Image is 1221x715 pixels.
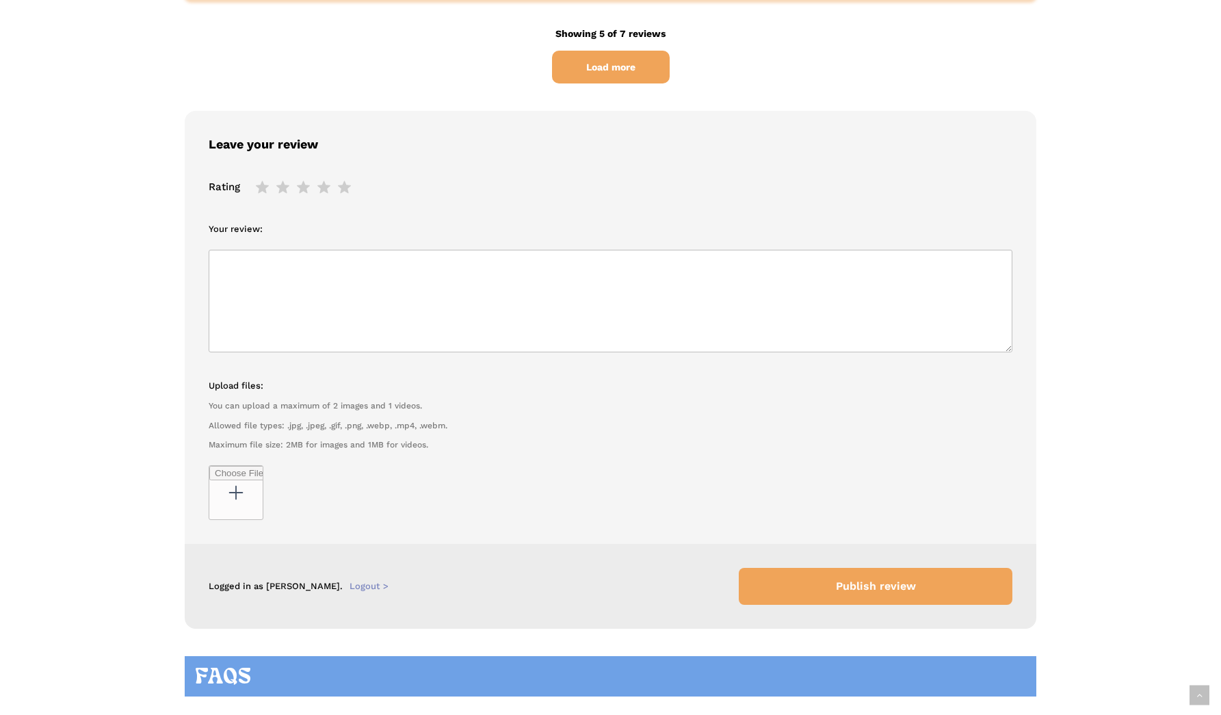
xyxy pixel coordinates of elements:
div: Showing 5 of 7 reviews [185,24,1036,84]
span: You can upload a maximum of 2 images and 1 videos. Allowed file types: .jpg, .jpeg, .gif, .png, .... [209,396,1012,455]
textarea: Your review: [209,250,1012,352]
span: Rating [209,179,240,196]
h2: FAQS [185,656,1036,697]
span: Logged in as [PERSON_NAME]. [209,568,389,605]
div: Leave your review [185,111,1036,179]
span: Load more [552,51,670,84]
a: Back to top [1190,686,1209,705]
span: Publish review [739,568,1012,605]
label: Your review: [209,220,1012,376]
a: Logout > [350,577,389,597]
label: Upload files: [209,376,1012,455]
